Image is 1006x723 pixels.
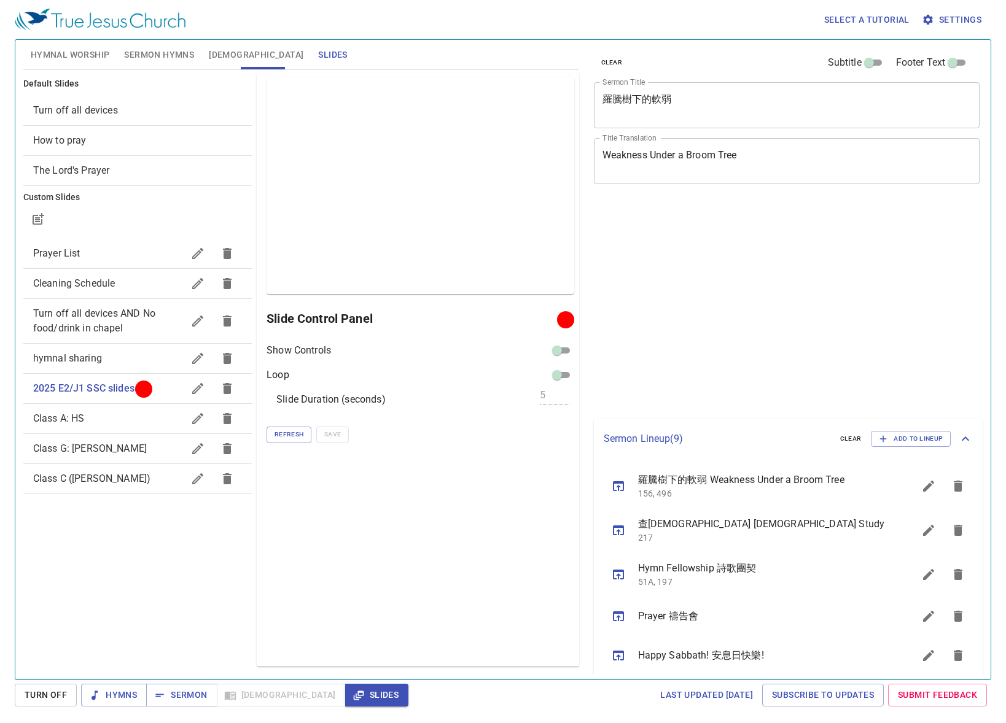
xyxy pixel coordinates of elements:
span: Class C (Wang) [33,473,150,484]
button: Hymns [81,684,147,706]
span: clear [840,433,862,444]
p: Preview Only [395,180,445,192]
div: Class C ([PERSON_NAME]) [23,464,252,493]
button: Select a tutorial [819,9,914,31]
span: Footer Text [896,55,946,70]
div: 2025 E2/J1 SSC slides [23,374,252,403]
div: How to pray [23,126,252,155]
button: Turn Off [15,684,77,706]
button: Refresh [267,427,311,443]
div: Class G: [PERSON_NAME] [23,434,252,463]
button: clear [833,431,869,446]
span: [object Object] [33,134,87,146]
span: Slides [318,47,347,63]
span: Hymnal Worship [31,47,110,63]
iframe: from-child [589,197,904,414]
span: hymnal sharing [33,352,102,364]
span: Last updated [DATE] [660,687,753,703]
span: Add to Lineup [879,433,943,444]
span: 查[DEMOGRAPHIC_DATA] [DEMOGRAPHIC_DATA] Study [638,517,885,532]
span: Refresh [275,429,303,440]
p: 51A, 197 [638,576,885,588]
span: Hymns [91,687,137,703]
h6: Slide Control Panel [267,309,561,328]
span: Cleaning Schedule [33,277,115,289]
span: Prayer List [33,247,80,259]
button: clear [594,55,630,70]
span: Slides [355,687,399,703]
span: Prayer 禱告會 [638,609,885,624]
p: 156, 496 [638,487,885,500]
p: Loop [267,368,289,382]
span: Class G: Elijah [33,443,147,454]
span: Turn off all devices AND No food/drink in chapel [33,307,155,334]
p: Sermon Lineup ( 9 ) [604,431,830,446]
span: [object Object] [33,164,110,176]
div: hymnal sharing [23,344,252,373]
span: Sermon Hymns [124,47,194,63]
div: The Lord's Prayer [23,156,252,185]
a: Last updated [DATE] [655,684,758,706]
button: Sermon [146,684,217,706]
a: Subscribe to Updates [762,684,884,706]
div: Sermon Lineup(9)clearAdd to Lineup [594,419,983,459]
span: Happy Sabbath! 安息日快樂! [638,648,885,663]
div: Turn off all devices [23,96,252,125]
div: Cleaning Schedule [23,269,252,298]
span: [DEMOGRAPHIC_DATA] [209,47,303,63]
p: Slide Duration (seconds) [276,392,386,407]
span: Turn Off [25,687,67,703]
span: Subscribe to Updates [772,687,874,703]
div: Prayer List [23,239,252,268]
span: 羅騰樹下的軟弱 Weakness Under a Broom Tree [638,473,885,487]
span: Class A: HS [33,412,85,424]
div: Turn off all devices AND No food/drink in chapel [23,299,252,343]
button: Slides [345,684,408,706]
span: Subtitle [828,55,862,70]
div: Class A: HS [23,404,252,433]
h6: Default Slides [23,77,252,91]
p: Show Controls [267,343,331,358]
textarea: 羅騰樹下的軟弱 [602,93,972,117]
button: Settings [919,9,986,31]
button: Add to Lineup [871,431,951,447]
textarea: Weakness Under a Broom Tree [602,149,972,172]
span: [object Object] [33,104,118,116]
a: Submit Feedback [888,684,987,706]
h6: Custom Slides [23,191,252,204]
img: True Jesus Church [15,9,185,31]
span: 2025 E2/J1 SSC slides [33,382,135,394]
span: Sermon [156,687,207,703]
span: Settings [924,12,981,28]
span: Select a tutorial [824,12,910,28]
span: clear [601,57,623,68]
span: Submit Feedback [898,687,977,703]
p: 217 [638,532,885,544]
span: Hymn Fellowship 詩歌團契 [638,561,885,576]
